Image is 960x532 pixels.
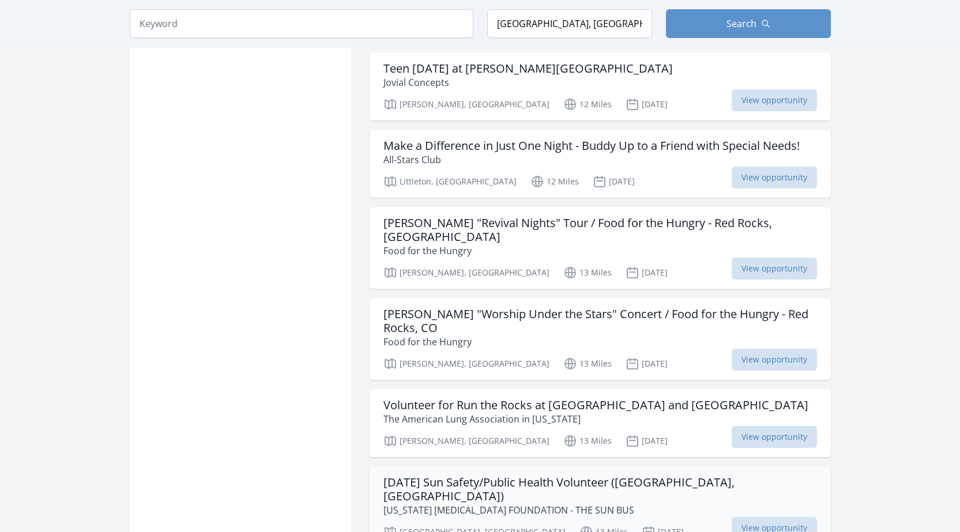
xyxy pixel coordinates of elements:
a: [PERSON_NAME] "Worship Under the Stars" Concert / Food for the Hungry - Red Rocks, CO Food for th... [370,298,831,380]
p: [US_STATE] [MEDICAL_DATA] FOUNDATION - THE SUN BUS [383,503,817,517]
p: Food for the Hungry [383,244,817,258]
p: 13 Miles [563,357,612,371]
h3: [PERSON_NAME] "Revival Nights" Tour / Food for the Hungry - Red Rocks, [GEOGRAPHIC_DATA] [383,216,817,244]
span: View opportunity [732,258,817,280]
p: 12 Miles [563,97,612,111]
p: 13 Miles [563,266,612,280]
p: The American Lung Association in [US_STATE] [383,412,808,426]
input: Location [487,9,652,38]
p: [DATE] [626,434,668,448]
p: 12 Miles [530,175,579,188]
p: [DATE] [626,357,668,371]
span: View opportunity [732,349,817,371]
p: [DATE] [593,175,635,188]
p: [PERSON_NAME], [GEOGRAPHIC_DATA] [383,97,549,111]
a: Volunteer for Run the Rocks at [GEOGRAPHIC_DATA] and [GEOGRAPHIC_DATA] The American Lung Associat... [370,389,831,457]
h3: Teen [DATE] at [PERSON_NAME][GEOGRAPHIC_DATA] [383,62,673,76]
p: [PERSON_NAME], [GEOGRAPHIC_DATA] [383,434,549,448]
p: Food for the Hungry [383,335,817,349]
span: View opportunity [732,89,817,111]
p: [DATE] [626,97,668,111]
a: [PERSON_NAME] "Revival Nights" Tour / Food for the Hungry - Red Rocks, [GEOGRAPHIC_DATA] Food for... [370,207,831,289]
h3: [PERSON_NAME] "Worship Under the Stars" Concert / Food for the Hungry - Red Rocks, CO [383,307,817,335]
h3: Make a Difference in Just One Night - Buddy Up to a Friend with Special Needs! [383,139,800,153]
h3: [DATE] Sun Safety/Public Health Volunteer ([GEOGRAPHIC_DATA], [GEOGRAPHIC_DATA]) [383,476,817,503]
p: [DATE] [626,266,668,280]
p: 13 Miles [563,434,612,448]
p: [PERSON_NAME], [GEOGRAPHIC_DATA] [383,266,549,280]
span: View opportunity [732,167,817,188]
h3: Volunteer for Run the Rocks at [GEOGRAPHIC_DATA] and [GEOGRAPHIC_DATA] [383,398,808,412]
button: Search [666,9,831,38]
p: Jovial Concepts [383,76,673,89]
p: Littleton, [GEOGRAPHIC_DATA] [383,175,517,188]
a: Make a Difference in Just One Night - Buddy Up to a Friend with Special Needs! All-Stars Club Lit... [370,130,831,198]
span: View opportunity [732,426,817,448]
input: Keyword [130,9,473,38]
span: Search [726,17,756,31]
p: All-Stars Club [383,153,800,167]
a: Teen [DATE] at [PERSON_NAME][GEOGRAPHIC_DATA] Jovial Concepts [PERSON_NAME], [GEOGRAPHIC_DATA] 12... [370,52,831,120]
p: [PERSON_NAME], [GEOGRAPHIC_DATA] [383,357,549,371]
